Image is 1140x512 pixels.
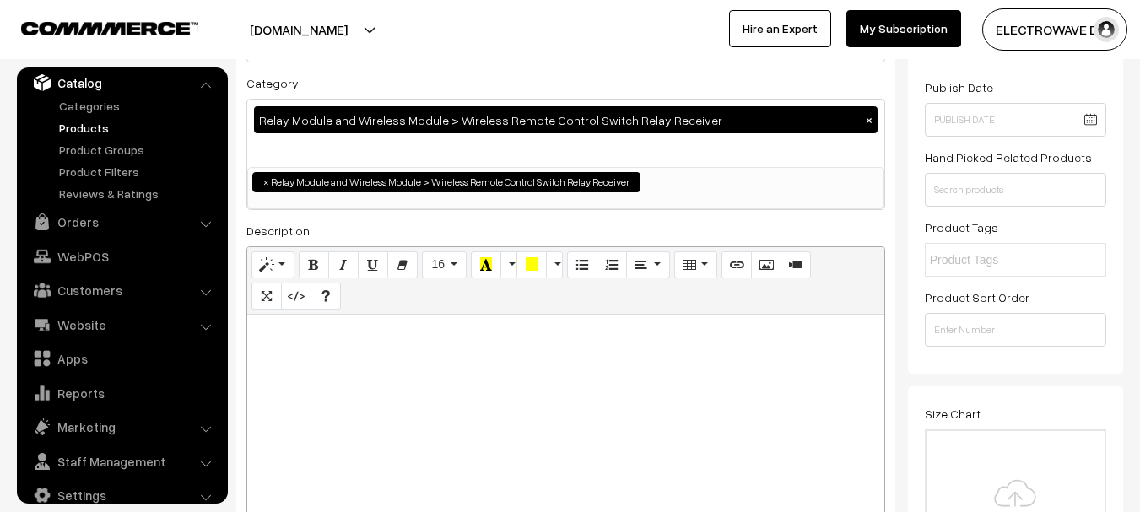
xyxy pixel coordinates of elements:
a: Hire an Expert [729,10,831,47]
button: Full Screen [251,283,282,310]
a: Reports [21,378,222,408]
button: Remove Font Style (CTRL+\) [387,251,418,278]
button: Font Size [422,251,467,278]
a: Product Filters [55,163,222,181]
button: Code View [281,283,311,310]
label: Product Sort Order [925,288,1029,306]
input: Search products [925,173,1106,207]
a: Orders [21,207,222,237]
a: WebPOS [21,241,222,272]
input: Product Tags [930,251,1078,269]
a: Website [21,310,222,340]
div: Relay Module and Wireless Module > Wireless Remote Control Switch Relay Receiver [254,106,878,133]
button: Italic (CTRL+I) [328,251,359,278]
label: Publish Date [925,78,993,96]
button: Recent Color [471,251,501,278]
a: Marketing [21,412,222,442]
a: Products [55,119,222,137]
button: Style [251,251,294,278]
label: Category [246,74,299,92]
input: Enter Number [925,313,1106,347]
a: Settings [21,480,222,510]
label: Size Chart [925,405,981,423]
button: Link (CTRL+K) [721,251,752,278]
label: Product Tags [925,218,998,236]
a: Categories [55,97,222,115]
a: COMMMERCE [21,17,169,37]
a: My Subscription [846,10,961,47]
button: Table [674,251,717,278]
button: Ordered list (CTRL+SHIFT+NUM8) [597,251,627,278]
a: Staff Management [21,446,222,477]
label: Description [246,222,310,240]
button: More Color [546,251,563,278]
a: Product Groups [55,141,222,159]
a: Customers [21,275,222,305]
button: Video [781,251,811,278]
button: More Color [500,251,517,278]
a: Reviews & Ratings [55,185,222,202]
button: Paragraph [626,251,669,278]
a: Apps [21,343,222,374]
button: Help [311,283,341,310]
button: Unordered list (CTRL+SHIFT+NUM7) [567,251,597,278]
li: Relay Module and Wireless Module > Wireless Remote Control Switch Relay Receiver [252,172,640,192]
label: Hand Picked Related Products [925,148,1092,166]
img: COMMMERCE [21,22,198,35]
button: Picture [751,251,781,278]
span: 16 [431,257,445,271]
button: ELECTROWAVE DE… [982,8,1127,51]
button: Background Color [516,251,547,278]
button: [DOMAIN_NAME] [191,8,407,51]
span: × [263,175,269,190]
a: Catalog [21,67,222,98]
button: Underline (CTRL+U) [358,251,388,278]
img: user [1094,17,1119,42]
input: Publish Date [925,103,1106,137]
button: Bold (CTRL+B) [299,251,329,278]
button: × [862,112,877,127]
